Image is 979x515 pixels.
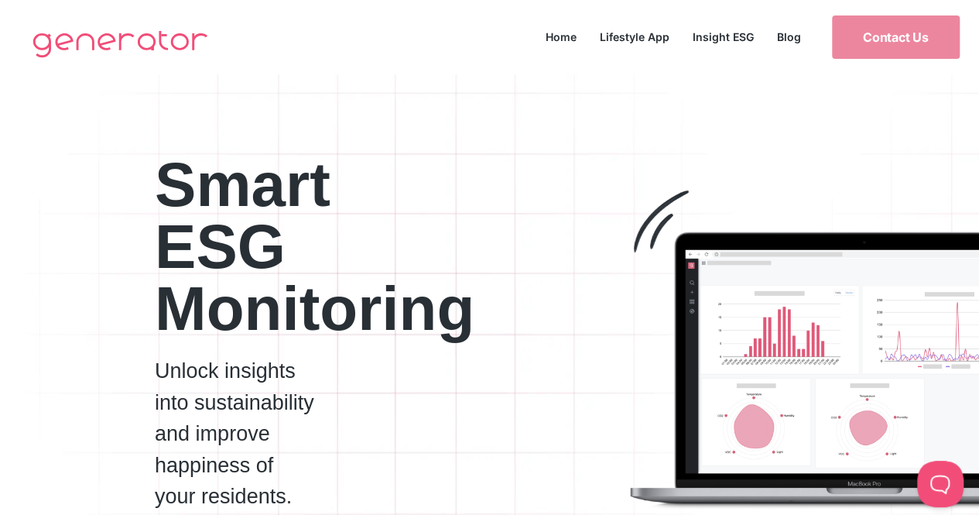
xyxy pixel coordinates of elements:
h2: Smart ESG Monitoring [155,154,392,340]
a: Lifestyle App [588,26,681,47]
a: Contact Us [832,15,960,59]
a: Insight ESG [681,26,765,47]
span: Contact Us [863,31,929,43]
a: Blog [765,26,813,47]
a: Home [534,26,588,47]
iframe: Toggle Customer Support [917,461,964,507]
p: Unlock insights into sustainability and improve happiness of your residents. [155,355,314,513]
nav: Menu [534,26,813,47]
